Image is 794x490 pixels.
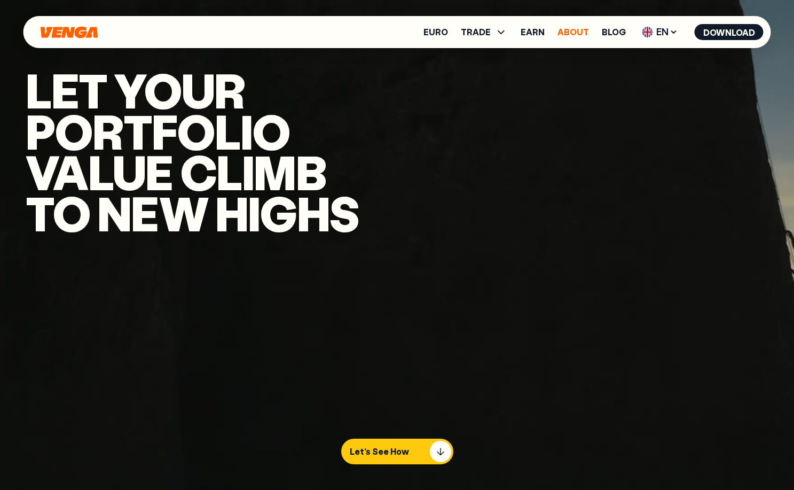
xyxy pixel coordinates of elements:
[461,26,508,38] span: TRADE
[642,27,653,37] img: flag-uk
[40,26,99,38] svg: Home
[350,446,409,457] p: Let's See How
[26,69,359,233] h1: Let YOUR portfolio Value climb to new highs
[639,24,682,41] span: EN
[695,24,764,40] button: Download
[461,28,491,36] span: TRADE
[557,28,589,36] a: About
[423,28,448,36] a: Euro
[341,439,453,464] button: Let's See How
[602,28,626,36] a: Blog
[521,28,545,36] a: Earn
